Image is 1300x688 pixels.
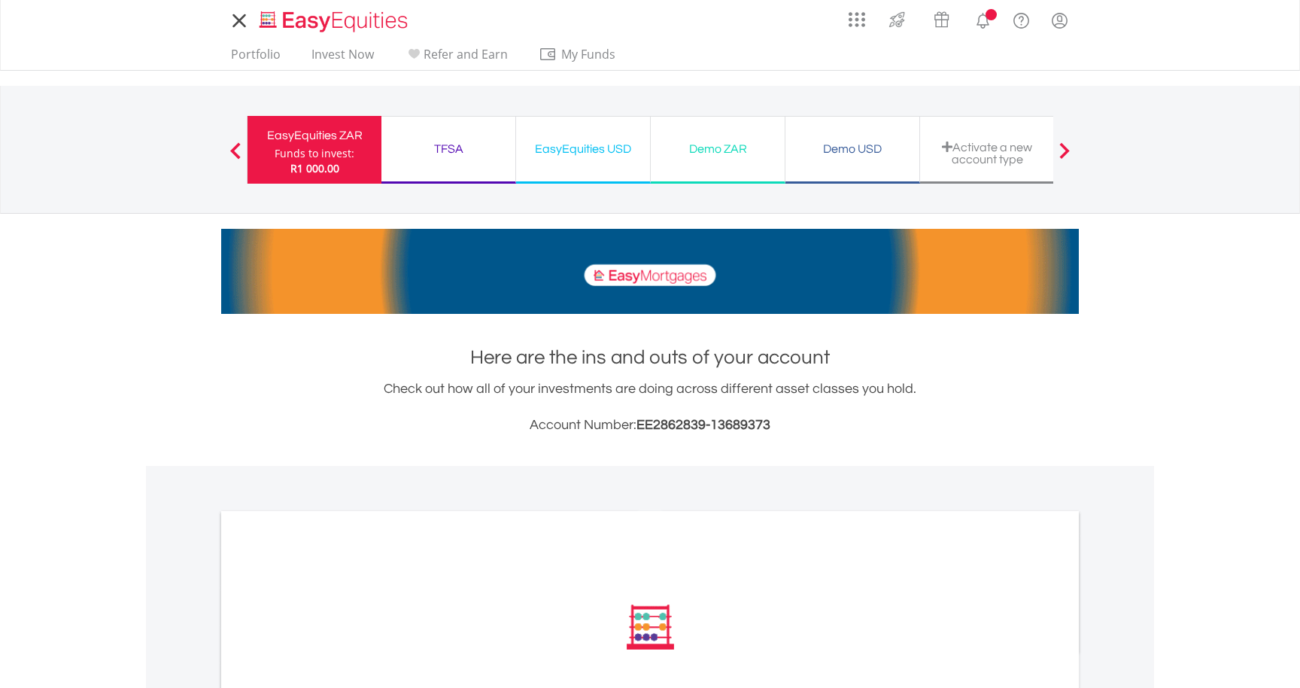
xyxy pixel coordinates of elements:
div: EasyEquities ZAR [257,125,372,146]
h3: Account Number: [221,415,1079,436]
a: AppsGrid [839,4,875,28]
div: Demo USD [794,139,910,160]
span: My Funds [539,44,637,64]
div: Check out how all of your investments are doing across different asset classes you hold. [221,379,1079,436]
a: Invest Now [305,47,380,70]
div: TFSA [390,139,506,160]
img: grid-menu-icon.svg [849,11,865,28]
a: My Profile [1040,4,1079,37]
img: EasyMortage Promotion Banner [221,229,1079,314]
a: Portfolio [225,47,287,70]
span: Refer and Earn [424,46,508,62]
span: R1 000.00 [290,161,339,175]
img: EasyEquities_Logo.png [257,9,414,34]
div: Demo ZAR [660,139,776,160]
a: Notifications [964,4,1002,34]
a: Home page [254,4,414,34]
h1: Here are the ins and outs of your account [221,344,1079,371]
span: EE2862839-13689373 [636,418,770,432]
img: vouchers-v2.svg [929,8,954,32]
a: Refer and Earn [399,47,514,70]
a: Vouchers [919,4,964,32]
div: Activate a new account type [929,141,1045,166]
div: Funds to invest: [275,146,354,161]
div: EasyEquities USD [525,139,641,160]
a: FAQ's and Support [1002,4,1040,34]
img: thrive-v2.svg [885,8,910,32]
